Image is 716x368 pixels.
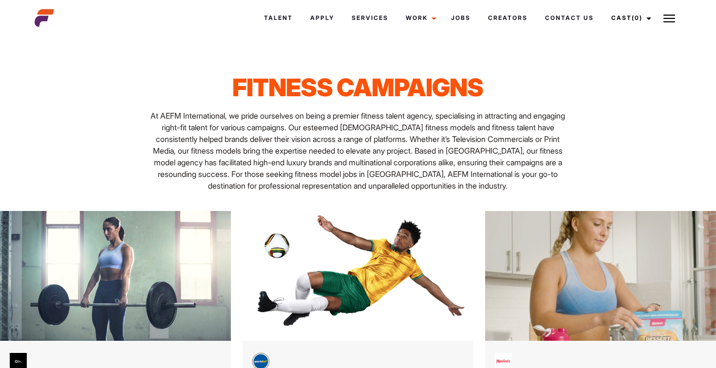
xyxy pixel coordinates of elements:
[343,5,397,31] a: Services
[485,211,716,341] img: 1@3x 16 scaled
[243,211,473,341] img: 1@3x 10 scaled
[397,5,442,31] a: Work
[632,14,642,21] span: (0)
[144,110,572,192] p: At AEFM International, we pride ourselves on being a premier fitness talent agency, specialising ...
[536,5,603,31] a: Contact Us
[255,5,301,31] a: Talent
[442,5,479,31] a: Jobs
[479,5,536,31] a: Creators
[35,8,54,28] img: cropped-aefm-brand-fav-22-square.png
[663,13,675,24] img: Burger icon
[301,5,343,31] a: Apply
[144,73,572,102] h1: Fitness Campaigns
[603,5,657,31] a: Cast(0)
